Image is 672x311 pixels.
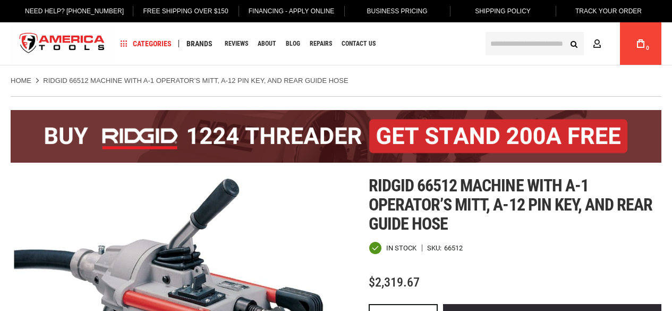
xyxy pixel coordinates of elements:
strong: RIDGID 66512 MACHINE WITH A-1 OPERATOR’S MITT, A-12 PIN KEY, AND REAR GUIDE HOSE [43,77,348,85]
span: $2,319.67 [369,275,420,290]
a: Home [11,76,31,86]
div: 66512 [444,245,463,251]
a: Brands [182,37,217,51]
span: About [258,40,276,47]
span: Categories [121,40,172,47]
a: Repairs [305,37,337,51]
span: Ridgid 66512 machine with a-1 operator’s mitt, a-12 pin key, and rear guide hose [369,175,653,234]
div: Availability [369,241,416,255]
a: Blog [281,37,305,51]
span: Blog [286,40,300,47]
span: Reviews [225,40,248,47]
span: Brands [186,40,212,47]
a: Contact Us [337,37,380,51]
a: store logo [11,24,114,64]
span: Shipping Policy [475,7,531,15]
span: In stock [386,245,416,251]
a: 0 [631,22,651,65]
img: BOGO: Buy the RIDGID® 1224 Threader (26092), get the 92467 200A Stand FREE! [11,110,661,163]
span: Repairs [310,40,332,47]
span: 0 [646,45,649,51]
a: About [253,37,281,51]
span: Contact Us [342,40,376,47]
button: Search [564,33,584,54]
strong: SKU [427,245,444,251]
img: America Tools [11,24,114,64]
a: Reviews [220,37,253,51]
a: Categories [116,37,176,51]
